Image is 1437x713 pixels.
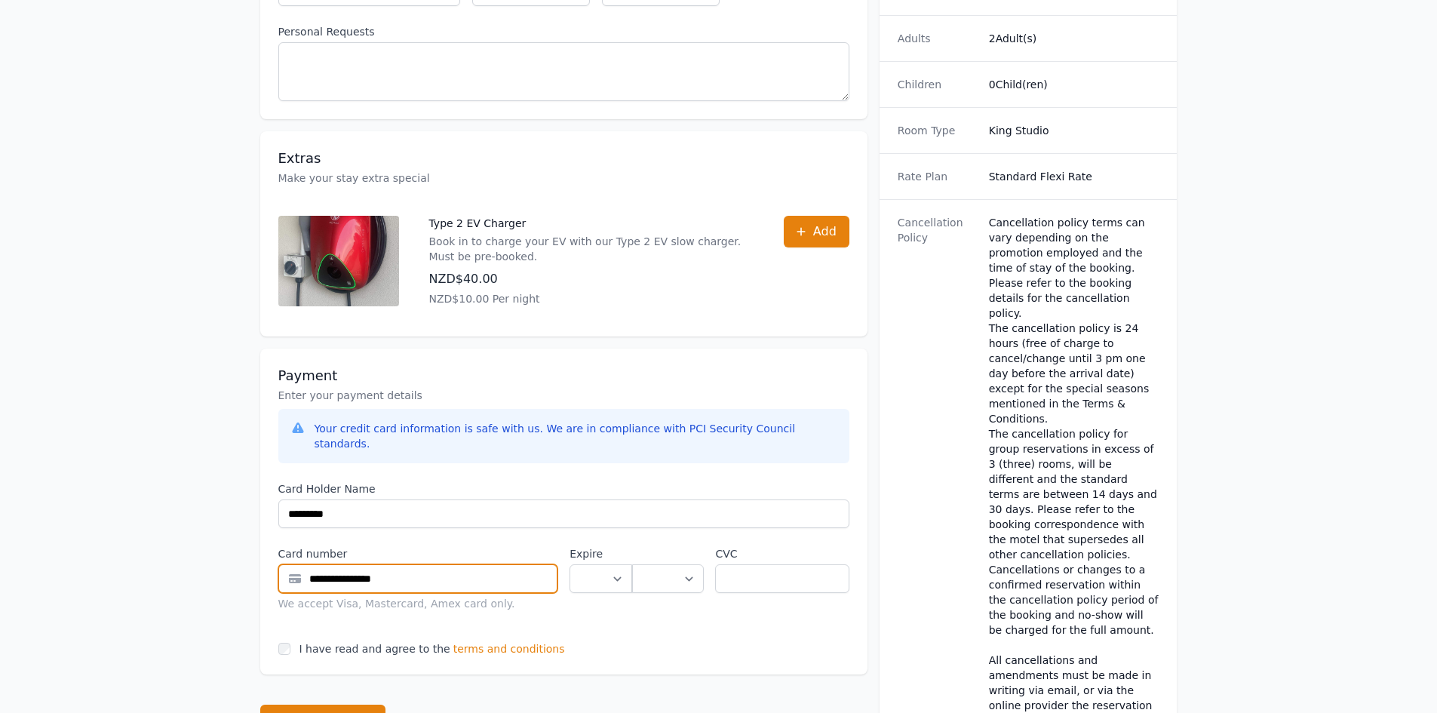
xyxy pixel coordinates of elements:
span: terms and conditions [453,641,565,656]
label: Personal Requests [278,24,849,39]
label: Expire [570,546,632,561]
dt: Rate Plan [898,169,977,184]
dd: 0 Child(ren) [989,77,1159,92]
p: Enter your payment details [278,388,849,403]
p: NZD$10.00 Per night [429,291,754,306]
button: Add [784,216,849,247]
p: Type 2 EV Charger [429,216,754,231]
label: CVC [715,546,849,561]
div: Your credit card information is safe with us. We are in compliance with PCI Security Council stan... [315,421,837,451]
p: Make your stay extra special [278,171,849,186]
dd: Standard Flexi Rate [989,169,1159,184]
span: Add [813,223,837,241]
p: Book in to charge your EV with our Type 2 EV slow charger. Must be pre-booked. [429,234,754,264]
dt: Room Type [898,123,977,138]
dt: Adults [898,31,977,46]
label: I have read and agree to the [299,643,450,655]
h3: Payment [278,367,849,385]
h3: Extras [278,149,849,167]
p: NZD$40.00 [429,270,754,288]
label: . [632,546,703,561]
label: Card number [278,546,558,561]
img: Type 2 EV Charger [278,216,399,306]
dd: King Studio [989,123,1159,138]
dd: 2 Adult(s) [989,31,1159,46]
div: We accept Visa, Mastercard, Amex card only. [278,596,558,611]
label: Card Holder Name [278,481,849,496]
dt: Children [898,77,977,92]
